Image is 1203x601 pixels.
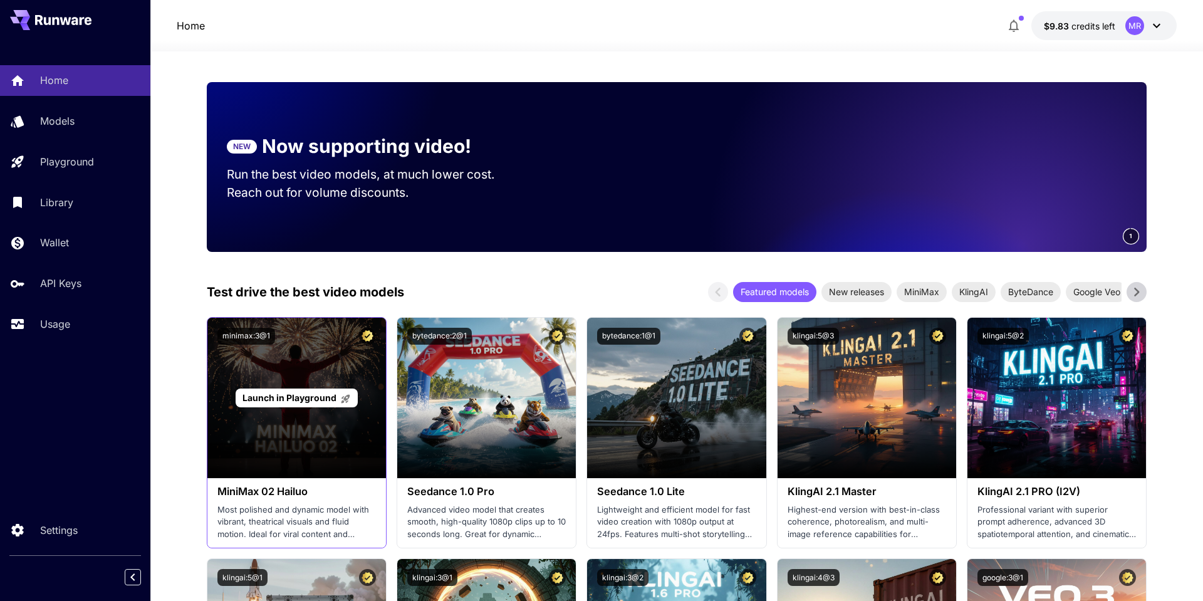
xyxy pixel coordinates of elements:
div: Collapse sidebar [134,566,150,588]
img: alt [587,318,766,478]
button: klingai:3@2 [597,569,648,586]
p: Usage [40,316,70,332]
button: Certified Model – Vetted for best performance and includes a commercial license. [549,569,566,586]
span: ByteDance [1001,285,1061,298]
p: Reach out for volume discounts. [227,184,519,202]
p: Most polished and dynamic model with vibrant, theatrical visuals and fluid motion. Ideal for vira... [217,504,376,541]
button: Certified Model – Vetted for best performance and includes a commercial license. [929,328,946,345]
p: Advanced video model that creates smooth, high-quality 1080p clips up to 10 seconds long. Great f... [407,504,566,541]
button: google:3@1 [977,569,1028,586]
span: credits left [1071,21,1115,31]
div: New releases [821,282,892,302]
div: Google Veo [1066,282,1128,302]
button: Certified Model – Vetted for best performance and includes a commercial license. [359,569,376,586]
h3: KlingAI 2.1 PRO (I2V) [977,486,1136,498]
p: Test drive the best video models [207,283,404,301]
p: Settings [40,523,78,538]
img: alt [778,318,956,478]
span: KlingAI [952,285,996,298]
p: Playground [40,154,94,169]
span: Launch in Playground [242,392,336,403]
button: klingai:5@1 [217,569,268,586]
span: New releases [821,285,892,298]
button: Certified Model – Vetted for best performance and includes a commercial license. [1119,328,1136,345]
div: MiniMax [897,282,947,302]
span: MiniMax [897,285,947,298]
button: bytedance:2@1 [407,328,472,345]
img: alt [967,318,1146,478]
button: Certified Model – Vetted for best performance and includes a commercial license. [549,328,566,345]
span: Featured models [733,285,816,298]
p: Lightweight and efficient model for fast video creation with 1080p output at 24fps. Features mult... [597,504,756,541]
button: klingai:5@2 [977,328,1029,345]
p: Run the best video models, at much lower cost. [227,165,519,184]
img: alt [397,318,576,478]
nav: breadcrumb [177,18,205,33]
p: Models [40,113,75,128]
h3: Seedance 1.0 Lite [597,486,756,498]
button: Certified Model – Vetted for best performance and includes a commercial license. [359,328,376,345]
div: $9.8251 [1044,19,1115,33]
h3: MiniMax 02 Hailuo [217,486,376,498]
button: minimax:3@1 [217,328,275,345]
a: Launch in Playground [236,389,358,408]
button: $9.8251MR [1031,11,1177,40]
span: Google Veo [1066,285,1128,298]
button: Certified Model – Vetted for best performance and includes a commercial license. [739,328,756,345]
div: KlingAI [952,282,996,302]
div: ByteDance [1001,282,1061,302]
p: Home [40,73,68,88]
div: MR [1125,16,1144,35]
button: klingai:4@3 [788,569,840,586]
button: Certified Model – Vetted for best performance and includes a commercial license. [929,569,946,586]
span: 1 [1129,231,1133,241]
p: API Keys [40,276,81,291]
button: klingai:3@1 [407,569,457,586]
span: $9.83 [1044,21,1071,31]
button: bytedance:1@1 [597,328,660,345]
p: NEW [233,141,251,152]
button: Collapse sidebar [125,569,141,585]
p: Wallet [40,235,69,250]
h3: Seedance 1.0 Pro [407,486,566,498]
button: Certified Model – Vetted for best performance and includes a commercial license. [1119,569,1136,586]
p: Library [40,195,73,210]
p: Now supporting video! [262,132,471,160]
button: Certified Model – Vetted for best performance and includes a commercial license. [739,569,756,586]
div: Featured models [733,282,816,302]
h3: KlingAI 2.1 Master [788,486,946,498]
p: Professional variant with superior prompt adherence, advanced 3D spatiotemporal attention, and ci... [977,504,1136,541]
button: klingai:5@3 [788,328,839,345]
a: Home [177,18,205,33]
p: Highest-end version with best-in-class coherence, photorealism, and multi-image reference capabil... [788,504,946,541]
